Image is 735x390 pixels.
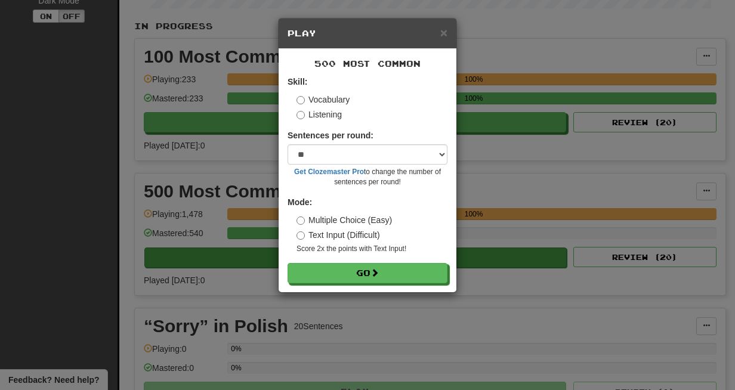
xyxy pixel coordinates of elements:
[297,231,305,240] input: Text Input (Difficult)
[294,168,364,176] a: Get Clozemaster Pro
[297,229,380,241] label: Text Input (Difficult)
[288,129,373,141] label: Sentences per round:
[288,167,447,187] small: to change the number of sentences per round!
[288,197,312,207] strong: Mode:
[288,77,307,86] strong: Skill:
[440,26,447,39] span: ×
[288,27,447,39] h5: Play
[297,109,342,120] label: Listening
[297,244,447,254] small: Score 2x the points with Text Input !
[297,96,305,104] input: Vocabulary
[297,216,305,225] input: Multiple Choice (Easy)
[297,94,350,106] label: Vocabulary
[297,214,392,226] label: Multiple Choice (Easy)
[314,58,421,69] span: 500 Most Common
[440,26,447,39] button: Close
[297,111,305,119] input: Listening
[288,263,447,283] button: Go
